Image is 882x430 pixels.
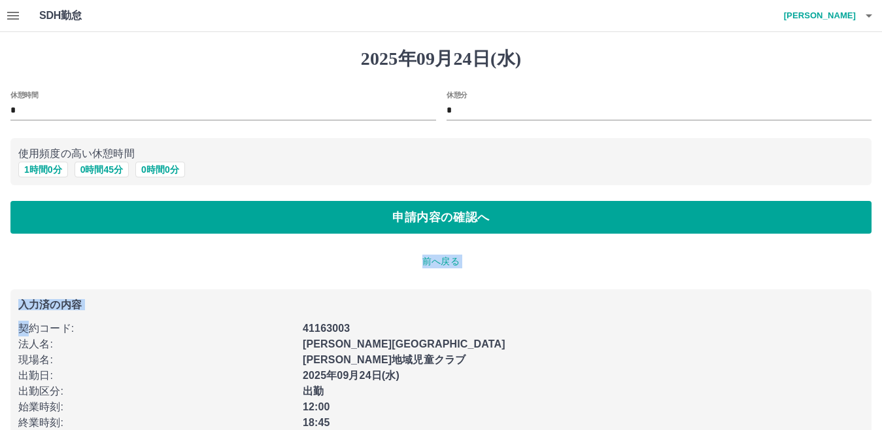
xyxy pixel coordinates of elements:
[18,162,68,177] button: 1時間0分
[75,162,129,177] button: 0時間45分
[135,162,185,177] button: 0時間0分
[303,417,330,428] b: 18:45
[18,336,295,352] p: 法人名 :
[18,321,295,336] p: 契約コード :
[303,323,350,334] b: 41163003
[10,255,872,268] p: 前へ戻る
[18,399,295,415] p: 始業時刻 :
[10,201,872,234] button: 申請内容の確認へ
[18,352,295,368] p: 現場名 :
[303,338,505,349] b: [PERSON_NAME][GEOGRAPHIC_DATA]
[447,90,467,99] label: 休憩分
[303,354,466,365] b: [PERSON_NAME]地域児童クラブ
[303,370,399,381] b: 2025年09月24日(水)
[18,300,864,310] p: 入力済の内容
[303,385,324,397] b: 出勤
[303,401,330,412] b: 12:00
[18,368,295,384] p: 出勤日 :
[18,384,295,399] p: 出勤区分 :
[10,90,38,99] label: 休憩時間
[18,146,864,162] p: 使用頻度の高い休憩時間
[10,48,872,70] h1: 2025年09月24日(水)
